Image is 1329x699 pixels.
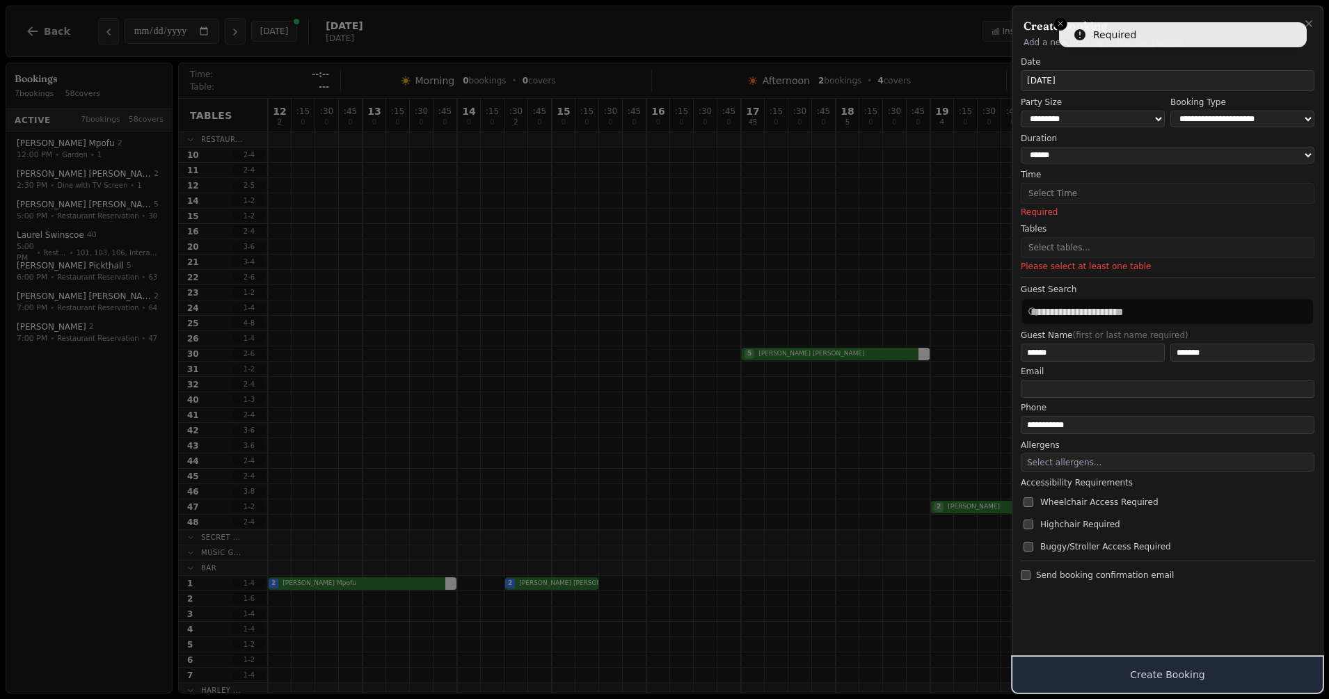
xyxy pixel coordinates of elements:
[1021,97,1165,108] label: Party Size
[1024,17,1312,34] h2: Create Booking
[1021,402,1314,413] label: Phone
[1024,497,1033,507] input: Wheelchair Access Required
[1021,477,1314,488] label: Accessibility Requirements
[1021,223,1314,234] label: Tables
[1021,169,1314,180] label: Time
[1040,541,1171,552] span: Buggy/Stroller Access Required
[1170,97,1314,108] label: Booking Type
[1021,56,1314,67] label: Date
[1021,284,1314,295] label: Guest Search
[1040,497,1159,508] span: Wheelchair Access Required
[1024,520,1033,529] input: Highchair Required
[1021,237,1314,258] button: Select tables...
[1021,440,1314,451] label: Allergens
[1021,453,1314,472] button: Select allergens...
[1021,207,1314,218] p: Required
[1021,70,1314,91] button: [DATE]
[1040,519,1120,530] span: Highchair Required
[1021,570,1030,580] input: Send booking confirmation email
[1021,330,1314,341] label: Guest Name
[1024,542,1033,552] input: Buggy/Stroller Access Required
[1012,657,1323,693] button: Create Booking
[1027,458,1101,467] span: Select allergens...
[1024,37,1312,48] p: Add a new booking to the day planner
[1021,133,1314,144] label: Duration
[1036,570,1174,581] span: Send booking confirmation email
[1072,330,1188,340] span: (first or last name required)
[1021,366,1314,377] label: Email
[1021,183,1314,204] button: Select Time
[1021,261,1314,272] p: Please select at least one table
